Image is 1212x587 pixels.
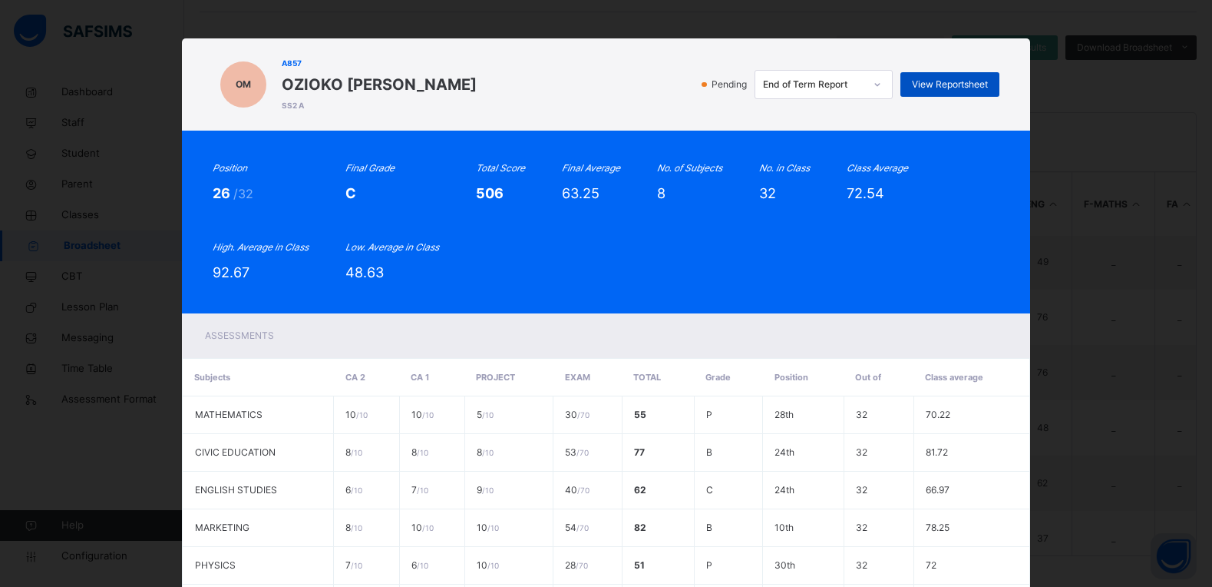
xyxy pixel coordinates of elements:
i: Position [213,162,247,174]
span: ENGLISH STUDIES [195,484,277,496]
span: Out of [855,372,881,383]
span: / 10 [417,486,428,495]
span: Assessments [205,330,274,341]
span: 82 [634,522,646,533]
i: Total Score [476,162,525,174]
span: / 10 [482,410,494,420]
span: EXAM [565,372,590,383]
span: 30 [565,409,589,420]
span: OM [236,78,251,91]
span: / 70 [577,410,589,420]
span: MARKETING [195,522,249,533]
span: / 10 [422,410,434,420]
span: / 70 [576,561,588,570]
span: SS2 A [282,100,477,111]
span: 66.97 [926,484,949,496]
span: 10 [477,522,499,533]
i: Class Average [847,162,908,174]
span: 63.25 [562,185,599,201]
span: 72 [926,559,936,571]
span: A857 [282,58,477,69]
span: B [706,522,712,533]
span: C [706,484,713,496]
span: /32 [233,186,253,201]
span: 6 [345,484,362,496]
span: 10 [411,409,434,420]
span: Subjects [194,372,230,383]
span: 77 [634,446,645,458]
span: Position [774,372,808,383]
span: C [345,185,356,201]
span: / 10 [417,448,428,457]
span: 32 [759,185,776,201]
i: Final Average [562,162,620,174]
span: / 10 [422,523,434,532]
span: 506 [476,185,504,201]
span: 8 [345,522,362,533]
span: 5 [477,409,494,420]
i: Final Grade [345,162,395,174]
span: Class average [925,372,983,383]
span: 70.22 [926,409,950,420]
span: / 10 [487,523,499,532]
span: 51 [634,559,645,571]
span: 10 [411,522,434,533]
span: 32 [856,409,867,420]
span: 28th [774,409,794,420]
span: 30th [774,559,795,571]
i: High. Average in Class [213,241,309,253]
span: 72.54 [847,185,884,201]
span: 6 [411,559,428,571]
span: 62 [634,484,646,496]
span: CA 2 [345,372,365,383]
span: 40 [565,484,589,496]
span: P [706,559,712,571]
span: PROJECT [476,372,515,383]
span: / 10 [487,561,499,570]
span: MATHEMATICS [195,409,263,420]
span: / 10 [482,448,494,457]
span: / 70 [576,523,589,532]
div: End of Term Report [763,78,864,91]
span: / 10 [351,486,362,495]
span: 8 [477,446,494,458]
span: CA 1 [411,372,429,383]
span: 54 [565,522,589,533]
span: PHYSICS [195,559,236,571]
span: 10th [774,522,794,533]
span: / 10 [356,410,368,420]
span: 8 [345,446,362,458]
span: View Reportsheet [912,78,988,91]
span: / 10 [351,523,362,532]
span: Total [633,372,661,383]
span: / 10 [417,561,428,570]
i: Low. Average in Class [345,241,439,253]
span: B [706,446,712,458]
span: 10 [477,559,499,571]
span: 26 [213,185,233,201]
span: / 10 [351,561,362,570]
span: 24th [774,484,794,496]
span: 48.63 [345,264,384,280]
span: 8 [657,185,665,201]
span: 7 [411,484,428,496]
span: / 70 [577,486,589,495]
span: 32 [856,559,867,571]
span: Pending [710,78,751,91]
span: 32 [856,522,867,533]
span: / 10 [482,486,494,495]
span: Grade [705,372,731,383]
span: 53 [565,446,589,458]
span: 24th [774,446,794,458]
span: 10 [345,409,368,420]
span: 32 [856,446,867,458]
span: 81.72 [926,446,948,458]
span: 55 [634,409,646,420]
i: No. of Subjects [657,162,722,174]
span: 9 [477,484,494,496]
span: P [706,409,712,420]
span: / 10 [351,448,362,457]
span: OZIOKO [PERSON_NAME] [282,73,477,96]
span: 32 [856,484,867,496]
span: 7 [345,559,362,571]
